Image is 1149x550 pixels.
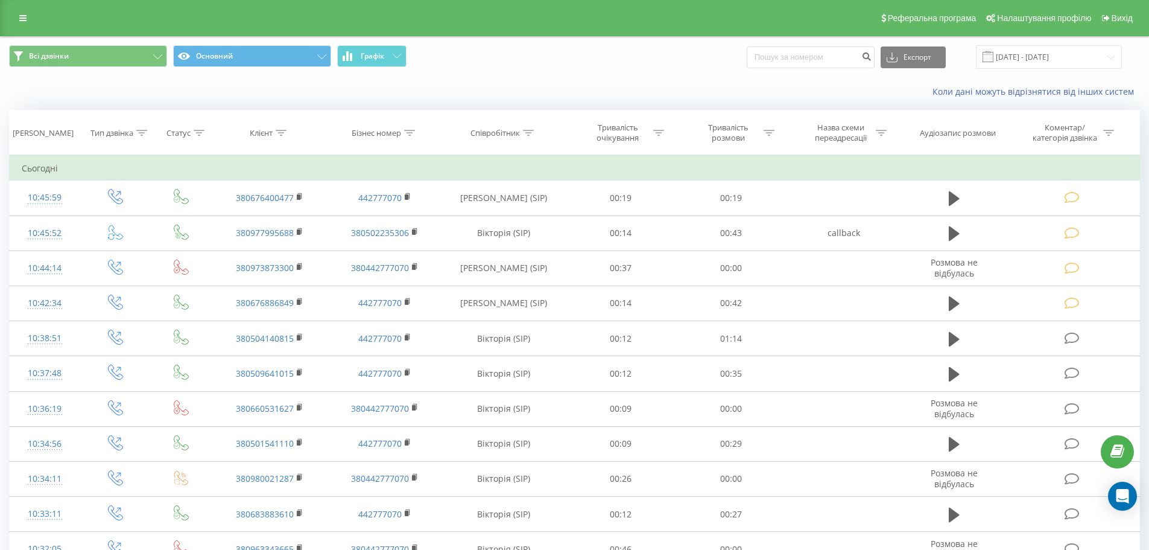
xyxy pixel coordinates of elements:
[22,467,68,491] div: 10:34:11
[236,473,294,484] a: 380980021287
[931,397,978,420] span: Розмова не відбулась
[676,426,787,461] td: 00:29
[442,426,566,461] td: Вікторія (SIP)
[442,391,566,426] td: Вікторія (SIP)
[173,45,331,67] button: Основний
[442,461,566,496] td: Вікторія (SIP)
[236,297,294,309] a: 380676886849
[881,46,946,68] button: Експорт
[22,257,68,280] div: 10:44:14
[358,438,402,449] a: 442777070
[236,508,294,520] a: 380683883610
[1112,13,1133,23] span: Вихід
[888,13,976,23] span: Реферальна програма
[566,426,676,461] td: 00:09
[808,123,873,143] div: Назва схеми переадресації
[931,467,978,490] span: Розмова не відбулась
[566,391,676,426] td: 00:09
[676,216,787,251] td: 00:43
[1108,482,1137,511] div: Open Intercom Messenger
[566,461,676,496] td: 00:26
[442,497,566,532] td: Вікторія (SIP)
[22,397,68,421] div: 10:36:19
[442,181,566,216] td: [PERSON_NAME] (SIP)
[566,181,676,216] td: 00:19
[22,186,68,209] div: 10:45:59
[676,497,787,532] td: 00:27
[586,123,650,143] div: Тривалість очікування
[351,227,409,238] a: 380502235306
[236,227,294,238] a: 380977995688
[920,128,996,138] div: Аудіозапис розмови
[566,356,676,391] td: 00:12
[676,356,787,391] td: 00:35
[442,356,566,391] td: Вікторія (SIP)
[676,181,787,216] td: 00:19
[236,262,294,273] a: 380973873300
[358,333,402,344] a: 442777070
[566,286,676,321] td: 00:14
[29,51,69,61] span: Всі дзвінки
[22,362,68,385] div: 10:37:48
[90,128,133,138] div: Тип дзвінка
[932,86,1140,97] a: Коли дані можуть відрізнятися вiд інших систем
[676,251,787,286] td: 00:00
[337,45,407,67] button: Графік
[676,286,787,321] td: 00:42
[747,46,875,68] input: Пошук за номером
[931,257,978,279] span: Розмова не відбулась
[352,128,401,138] div: Бізнес номер
[22,432,68,456] div: 10:34:56
[22,502,68,526] div: 10:33:11
[358,368,402,379] a: 442777070
[997,13,1091,23] span: Налаштування профілю
[442,321,566,356] td: Вікторія (SIP)
[786,216,901,251] td: callback
[566,216,676,251] td: 00:14
[9,45,167,67] button: Всі дзвінки
[236,333,294,344] a: 380504140815
[22,292,68,315] div: 10:42:34
[361,52,384,60] span: Графік
[351,403,409,414] a: 380442777070
[351,473,409,484] a: 380442777070
[566,251,676,286] td: 00:37
[358,192,402,203] a: 442777070
[1030,123,1100,143] div: Коментар/категорія дзвінка
[676,391,787,426] td: 00:00
[22,327,68,350] div: 10:38:51
[250,128,273,138] div: Клієнт
[676,461,787,496] td: 00:00
[236,403,294,414] a: 380660531627
[236,438,294,449] a: 380501541110
[470,128,520,138] div: Співробітник
[676,321,787,356] td: 01:14
[236,192,294,203] a: 380676400477
[442,216,566,251] td: Вікторія (SIP)
[13,128,74,138] div: [PERSON_NAME]
[358,297,402,309] a: 442777070
[236,368,294,379] a: 380509641015
[566,321,676,356] td: 00:12
[166,128,191,138] div: Статус
[566,497,676,532] td: 00:12
[442,251,566,286] td: [PERSON_NAME] (SIP)
[696,123,761,143] div: Тривалість розмови
[10,156,1140,181] td: Сьогодні
[22,222,68,245] div: 10:45:52
[358,508,402,520] a: 442777070
[351,262,409,273] a: 380442777070
[442,286,566,321] td: [PERSON_NAME] (SIP)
